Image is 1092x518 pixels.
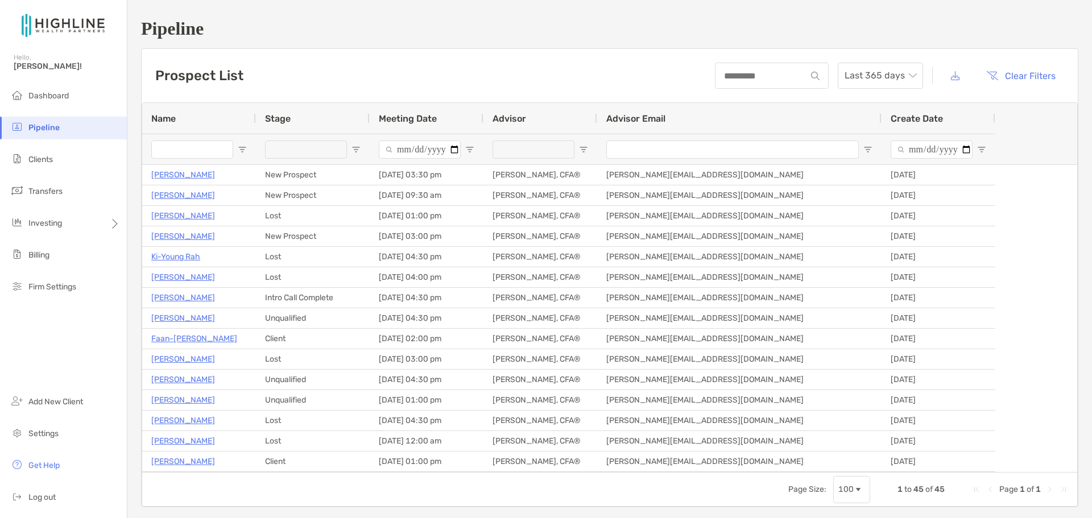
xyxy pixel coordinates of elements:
[151,434,215,448] a: [PERSON_NAME]
[256,349,370,369] div: Lost
[256,206,370,226] div: Lost
[151,168,215,182] a: [PERSON_NAME]
[10,152,24,165] img: clients icon
[28,123,60,132] span: Pipeline
[811,72,820,80] img: input icon
[891,140,973,159] input: Create Date Filter Input
[483,165,597,185] div: [PERSON_NAME], CFA®
[597,431,882,451] div: [PERSON_NAME][EMAIL_ADDRESS][DOMAIN_NAME]
[904,484,912,494] span: to
[483,308,597,328] div: [PERSON_NAME], CFA®
[256,411,370,430] div: Lost
[151,250,200,264] a: Ki-Young Rah
[10,216,24,229] img: investing icon
[882,431,995,451] div: [DATE]
[882,185,995,205] div: [DATE]
[483,451,597,471] div: [PERSON_NAME], CFA®
[882,206,995,226] div: [DATE]
[897,484,903,494] span: 1
[151,372,215,387] a: [PERSON_NAME]
[597,370,882,389] div: [PERSON_NAME][EMAIL_ADDRESS][DOMAIN_NAME]
[370,226,483,246] div: [DATE] 03:00 pm
[256,288,370,308] div: Intro Call Complete
[882,267,995,287] div: [DATE]
[151,291,215,305] a: [PERSON_NAME]
[151,188,215,202] p: [PERSON_NAME]
[256,185,370,205] div: New Prospect
[379,140,461,159] input: Meeting Date Filter Input
[882,226,995,246] div: [DATE]
[151,413,215,428] p: [PERSON_NAME]
[1059,485,1068,494] div: Last Page
[845,63,916,88] span: Last 365 days
[10,184,24,197] img: transfers icon
[465,145,474,154] button: Open Filter Menu
[265,113,291,124] span: Stage
[10,490,24,503] img: logout icon
[483,288,597,308] div: [PERSON_NAME], CFA®
[597,308,882,328] div: [PERSON_NAME][EMAIL_ADDRESS][DOMAIN_NAME]
[882,451,995,471] div: [DATE]
[151,311,215,325] a: [PERSON_NAME]
[151,454,215,469] a: [PERSON_NAME]
[151,352,215,366] p: [PERSON_NAME]
[483,370,597,389] div: [PERSON_NAME], CFA®
[28,187,63,196] span: Transfers
[370,308,483,328] div: [DATE] 04:30 pm
[370,329,483,349] div: [DATE] 02:00 pm
[370,247,483,267] div: [DATE] 04:30 pm
[882,308,995,328] div: [DATE]
[483,267,597,287] div: [PERSON_NAME], CFA®
[28,250,49,260] span: Billing
[597,451,882,471] div: [PERSON_NAME][EMAIL_ADDRESS][DOMAIN_NAME]
[606,140,859,159] input: Advisor Email Filter Input
[256,390,370,410] div: Unqualified
[483,411,597,430] div: [PERSON_NAME], CFA®
[1045,485,1054,494] div: Next Page
[882,329,995,349] div: [DATE]
[256,267,370,287] div: Lost
[882,349,995,369] div: [DATE]
[597,349,882,369] div: [PERSON_NAME][EMAIL_ADDRESS][DOMAIN_NAME]
[493,113,526,124] span: Advisor
[597,165,882,185] div: [PERSON_NAME][EMAIL_ADDRESS][DOMAIN_NAME]
[597,329,882,349] div: [PERSON_NAME][EMAIL_ADDRESS][DOMAIN_NAME]
[238,145,247,154] button: Open Filter Menu
[977,145,986,154] button: Open Filter Menu
[597,185,882,205] div: [PERSON_NAME][EMAIL_ADDRESS][DOMAIN_NAME]
[370,451,483,471] div: [DATE] 01:00 pm
[10,426,24,440] img: settings icon
[972,485,981,494] div: First Page
[597,390,882,410] div: [PERSON_NAME][EMAIL_ADDRESS][DOMAIN_NAME]
[882,390,995,410] div: [DATE]
[151,140,233,159] input: Name Filter Input
[151,393,215,407] p: [PERSON_NAME]
[256,451,370,471] div: Client
[28,461,60,470] span: Get Help
[370,411,483,430] div: [DATE] 04:30 pm
[256,308,370,328] div: Unqualified
[978,63,1064,88] button: Clear Filters
[28,91,69,101] span: Dashboard
[788,484,826,494] div: Page Size:
[151,229,215,243] a: [PERSON_NAME]
[1027,484,1034,494] span: of
[370,206,483,226] div: [DATE] 01:00 pm
[370,267,483,287] div: [DATE] 04:00 pm
[370,431,483,451] div: [DATE] 12:00 am
[370,185,483,205] div: [DATE] 09:30 am
[597,226,882,246] div: [PERSON_NAME][EMAIL_ADDRESS][DOMAIN_NAME]
[882,247,995,267] div: [DATE]
[151,270,215,284] a: [PERSON_NAME]
[14,5,113,45] img: Zoe Logo
[606,113,665,124] span: Advisor Email
[256,226,370,246] div: New Prospect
